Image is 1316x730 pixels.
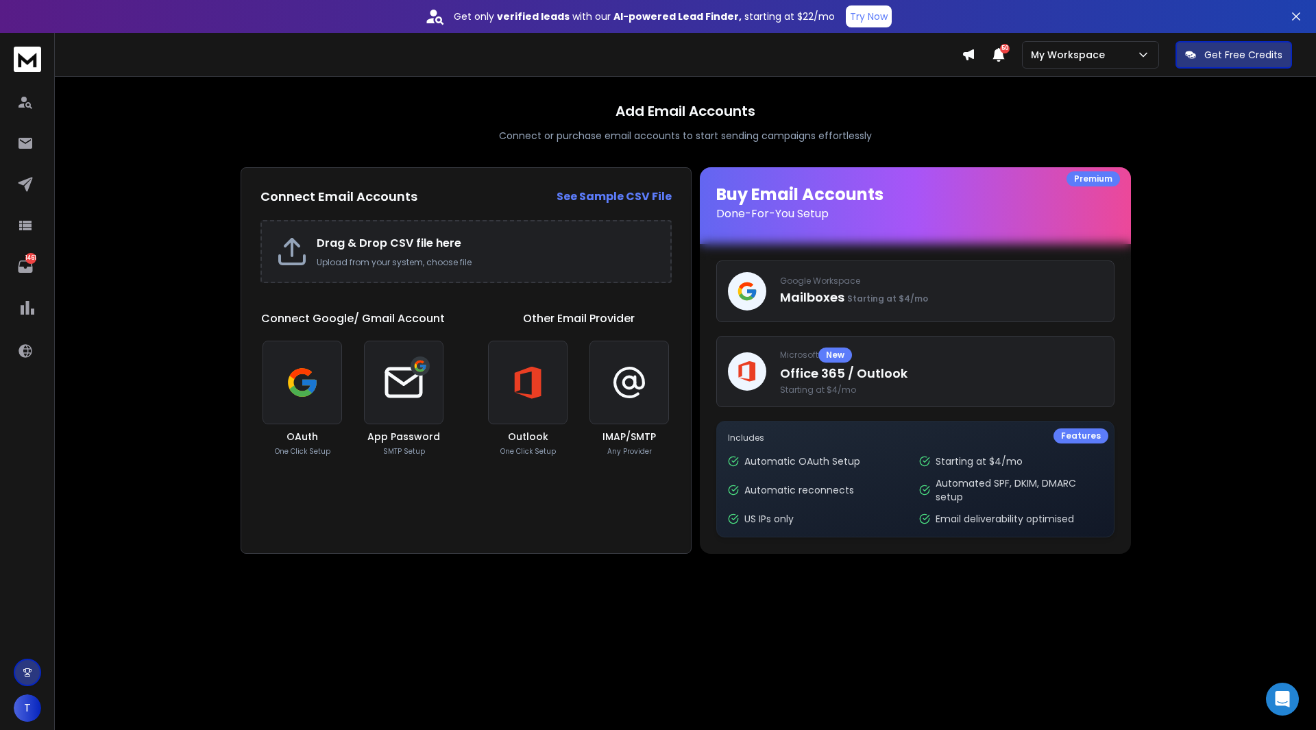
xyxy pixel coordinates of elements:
p: Automatic OAuth Setup [744,454,860,468]
div: Premium [1067,171,1120,186]
p: Upload from your system, choose file [317,257,657,268]
p: Automatic reconnects [744,483,854,497]
p: Starting at $4/mo [936,454,1023,468]
p: Get Free Credits [1204,48,1282,62]
p: Any Provider [607,446,652,457]
h2: Drag & Drop CSV file here [317,235,657,252]
h1: Buy Email Accounts [716,184,1114,222]
p: Microsoft [780,348,1103,363]
div: New [818,348,852,363]
p: Automated SPF, DKIM, DMARC setup [936,476,1102,504]
p: Includes [728,433,1103,443]
h1: Other Email Provider [523,311,635,327]
p: Connect or purchase email accounts to start sending campaigns effortlessly [499,129,872,143]
span: 50 [1000,44,1010,53]
p: My Workspace [1031,48,1110,62]
a: See Sample CSV File [557,188,672,205]
p: SMTP Setup [383,446,425,457]
span: Starting at $4/mo [847,293,928,304]
button: T [14,694,41,722]
p: Done-For-You Setup [716,206,1114,222]
strong: AI-powered Lead Finder, [613,10,742,23]
p: One Click Setup [275,446,330,457]
h2: Connect Email Accounts [260,187,417,206]
img: logo [14,47,41,72]
strong: See Sample CSV File [557,188,672,204]
button: Try Now [846,5,892,27]
p: Try Now [850,10,888,23]
h1: Add Email Accounts [616,101,755,121]
p: Mailboxes [780,288,1103,307]
p: Email deliverability optimised [936,512,1074,526]
h3: OAuth [287,430,318,443]
p: US IPs only [744,512,794,526]
p: Get only with our starting at $22/mo [454,10,835,23]
p: One Click Setup [500,446,556,457]
a: 1461 [12,253,39,280]
p: Google Workspace [780,276,1103,287]
div: Open Intercom Messenger [1266,683,1299,716]
h3: Outlook [508,430,548,443]
div: Features [1053,428,1108,443]
p: Office 365 / Outlook [780,364,1103,383]
p: 1461 [25,253,36,264]
h1: Connect Google/ Gmail Account [261,311,445,327]
strong: verified leads [497,10,570,23]
span: Starting at $4/mo [780,385,1103,396]
h3: App Password [367,430,440,443]
button: Get Free Credits [1175,41,1292,69]
h3: IMAP/SMTP [602,430,656,443]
